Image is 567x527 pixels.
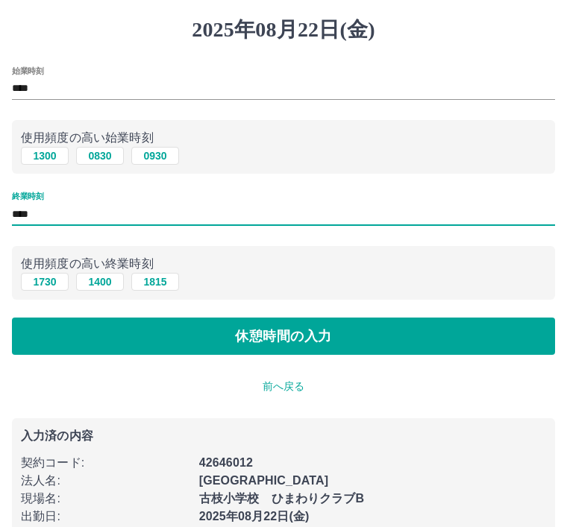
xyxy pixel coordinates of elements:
[199,492,365,505] b: 古枝小学校 ひまわりクラブB
[199,510,310,523] b: 2025年08月22日(金)
[199,456,253,469] b: 42646012
[21,472,190,490] p: 法人名 :
[21,255,546,273] p: 使用頻度の高い終業時刻
[21,129,546,147] p: 使用頻度の高い始業時刻
[21,508,190,526] p: 出勤日 :
[12,318,555,355] button: 休憩時間の入力
[76,147,124,165] button: 0830
[12,379,555,394] p: 前へ戻る
[12,191,43,202] label: 終業時刻
[21,490,190,508] p: 現場名 :
[21,273,69,291] button: 1730
[12,65,43,76] label: 始業時刻
[76,273,124,291] button: 1400
[21,454,190,472] p: 契約コード :
[199,474,329,487] b: [GEOGRAPHIC_DATA]
[21,147,69,165] button: 1300
[131,273,179,291] button: 1815
[12,17,555,42] h1: 2025年08月22日(金)
[21,430,546,442] p: 入力済の内容
[131,147,179,165] button: 0930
